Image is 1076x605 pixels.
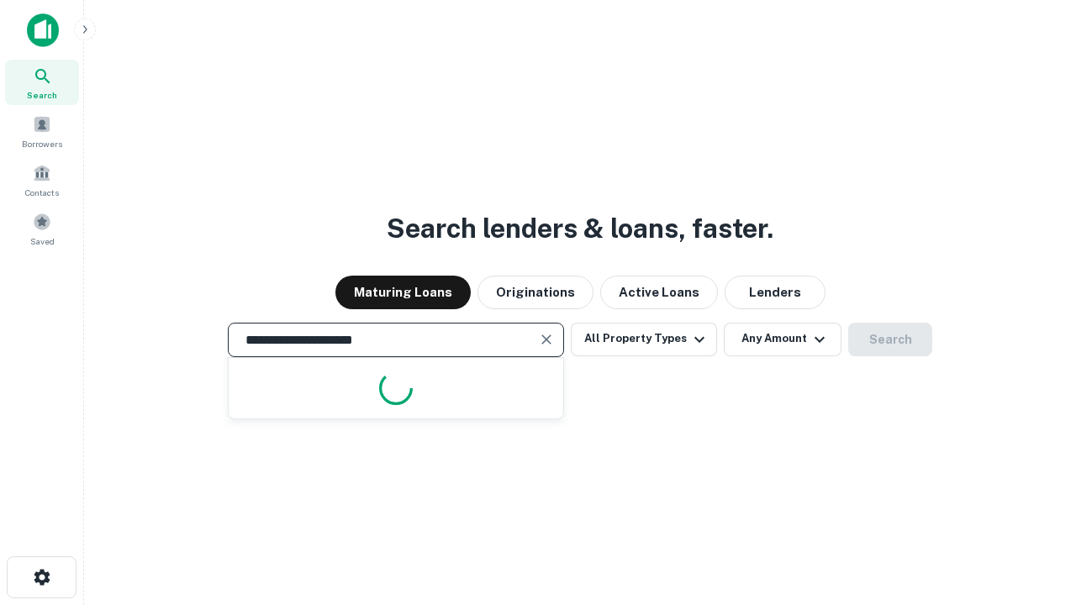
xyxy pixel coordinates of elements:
[5,108,79,154] a: Borrowers
[30,234,55,248] span: Saved
[724,323,841,356] button: Any Amount
[5,60,79,105] a: Search
[5,206,79,251] a: Saved
[22,137,62,150] span: Borrowers
[535,328,558,351] button: Clear
[25,186,59,199] span: Contacts
[335,276,471,309] button: Maturing Loans
[992,471,1076,551] iframe: Chat Widget
[477,276,593,309] button: Originations
[5,157,79,203] a: Contacts
[725,276,825,309] button: Lenders
[27,13,59,47] img: capitalize-icon.png
[387,208,773,249] h3: Search lenders & loans, faster.
[27,88,57,102] span: Search
[571,323,717,356] button: All Property Types
[600,276,718,309] button: Active Loans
